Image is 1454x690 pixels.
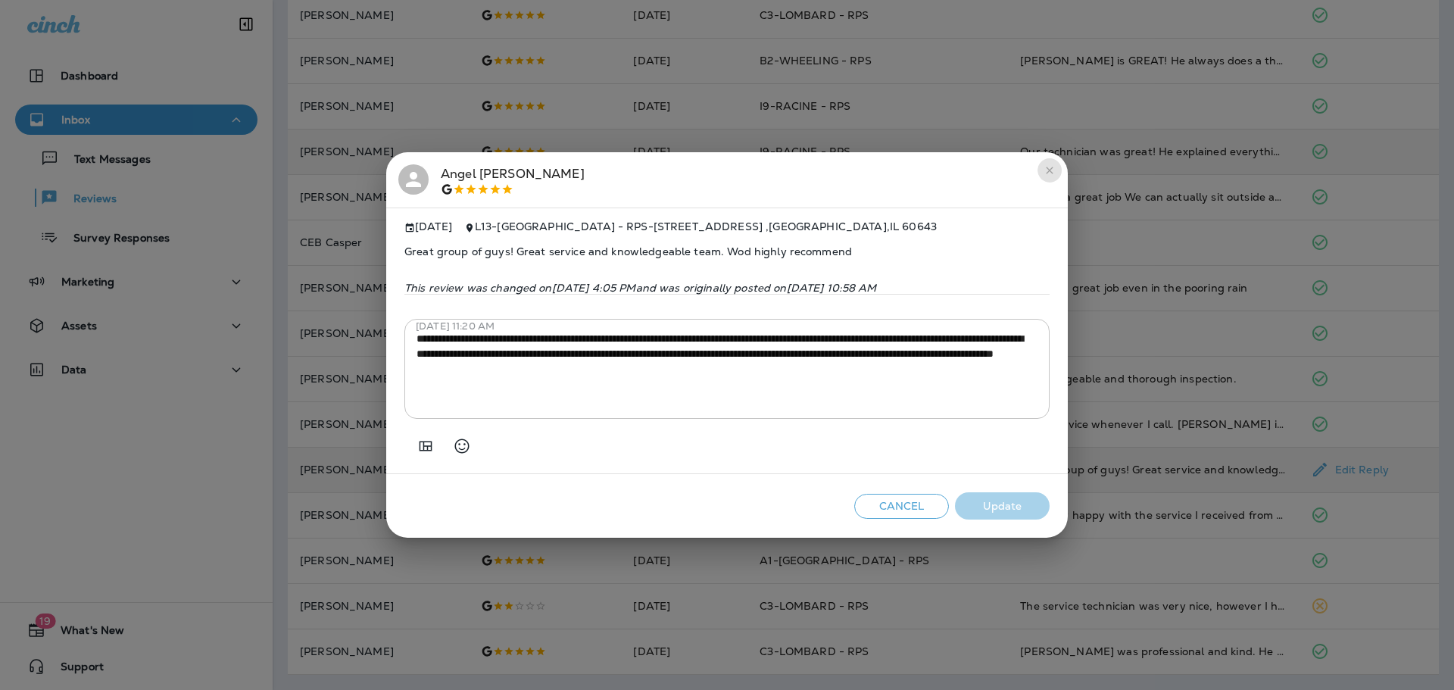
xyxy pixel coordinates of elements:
[475,220,937,233] span: L13-[GEOGRAPHIC_DATA] - RPS - [STREET_ADDRESS] , [GEOGRAPHIC_DATA] , IL 60643
[854,494,949,519] button: Cancel
[410,431,441,461] button: Add in a premade template
[636,281,877,295] span: and was originally posted on [DATE] 10:58 AM
[404,233,1050,270] span: Great group of guys! Great service and knowledgeable team. Wod highly recommend
[404,220,452,233] span: [DATE]
[441,164,585,196] div: Angel [PERSON_NAME]
[447,431,477,461] button: Select an emoji
[1037,158,1062,183] button: close
[404,282,1050,294] p: This review was changed on [DATE] 4:05 PM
